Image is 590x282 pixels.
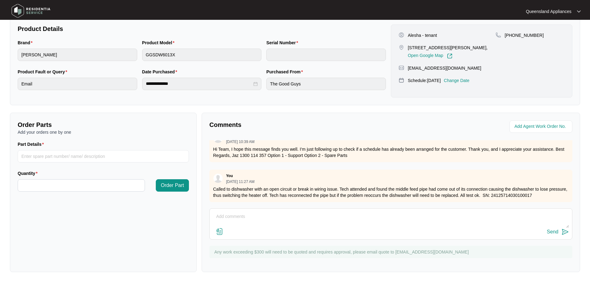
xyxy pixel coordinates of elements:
[216,228,223,235] img: file-attachment-doc.svg
[496,32,501,38] img: map-pin
[408,77,441,84] p: Schedule: [DATE]
[444,77,470,84] p: Change Date
[514,123,569,130] input: Add Agent Work Order No.
[408,32,437,38] p: Alesha - tenant
[408,45,488,51] p: [STREET_ADDRESS][PERSON_NAME],
[399,77,404,83] img: map-pin
[18,69,70,75] label: Product Fault or Query
[266,69,305,75] label: Purchased From
[18,150,189,163] input: Part Details
[266,49,386,61] input: Serial Number
[547,229,558,235] div: Send
[18,141,46,147] label: Part Details
[577,10,581,13] img: dropdown arrow
[213,174,223,183] img: user.svg
[18,78,137,90] input: Product Fault or Query
[18,129,189,135] p: Add your orders one by one
[562,228,569,236] img: send-icon.svg
[547,228,569,236] button: Send
[18,170,40,176] label: Quantity
[399,65,404,71] img: map-pin
[18,49,137,61] input: Brand
[213,146,569,158] p: Hi Team, I hope this message finds you well. I’m just following up to check if a schedule has alr...
[266,78,386,90] input: Purchased From
[408,65,481,71] p: [EMAIL_ADDRESS][DOMAIN_NAME]
[226,173,233,178] p: You
[266,40,300,46] label: Serial Number
[18,120,189,129] p: Order Parts
[9,2,53,20] img: residentia service logo
[226,180,255,184] p: [DATE] 11:27 AM
[408,53,452,59] a: Open Google Map
[142,69,180,75] label: Date Purchased
[399,45,404,50] img: map-pin
[142,49,262,61] input: Product Model
[213,186,569,198] p: Called to dishwasher with an open circuit or break in wiring issue. Tech attended and found the m...
[18,40,35,46] label: Brand
[18,24,386,33] p: Product Details
[214,249,569,255] p: Any work exceeding $300 will need to be quoted and requires approval, please email quote to [EMAI...
[146,80,252,87] input: Date Purchased
[156,179,189,192] button: Order Part
[447,53,452,59] img: Link-External
[226,140,255,144] p: [DATE] 10:39 AM
[526,8,571,15] p: Queensland Appliances
[399,32,404,38] img: user-pin
[142,40,177,46] label: Product Model
[18,180,145,191] input: Quantity
[505,32,544,38] p: [PHONE_NUMBER]
[209,120,387,129] p: Comments
[161,182,184,189] span: Order Part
